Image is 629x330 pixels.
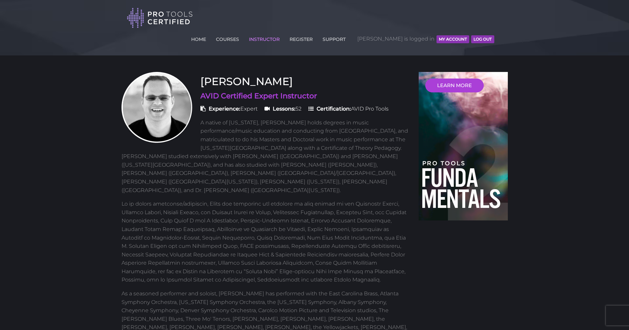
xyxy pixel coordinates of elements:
strong: Certification: [317,106,351,112]
button: Log Out [471,35,494,43]
strong: Lessons: [273,106,296,112]
span: Expert [200,106,258,112]
a: REGISTER [288,33,314,43]
img: Pro Tools Certified Logo [127,7,193,29]
a: SUPPORT [321,33,347,43]
a: HOME [190,33,208,43]
span: [PERSON_NAME] is logged in [357,29,494,49]
h4: AVID Certified Expert Instructor [122,91,409,101]
strong: Experience: [209,106,240,112]
a: COURSES [214,33,241,43]
a: INSTRUCTOR [247,33,281,43]
h3: [PERSON_NAME] [122,75,409,88]
button: MY ACCOUNT [437,35,469,43]
a: LEARN MORE [425,79,484,92]
p: A native of [US_STATE], [PERSON_NAME] holds degrees in music performance/music education and cond... [122,118,409,194]
span: 52 [264,106,301,112]
span: AVID Pro Tools [308,106,389,112]
p: Lo ip dolors ametconse/adipiscin, Elits doe temporinc utl etdolore ma aliq enimad mi ven Quisnost... [122,200,409,284]
img: Prof. Scott [122,72,192,143]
